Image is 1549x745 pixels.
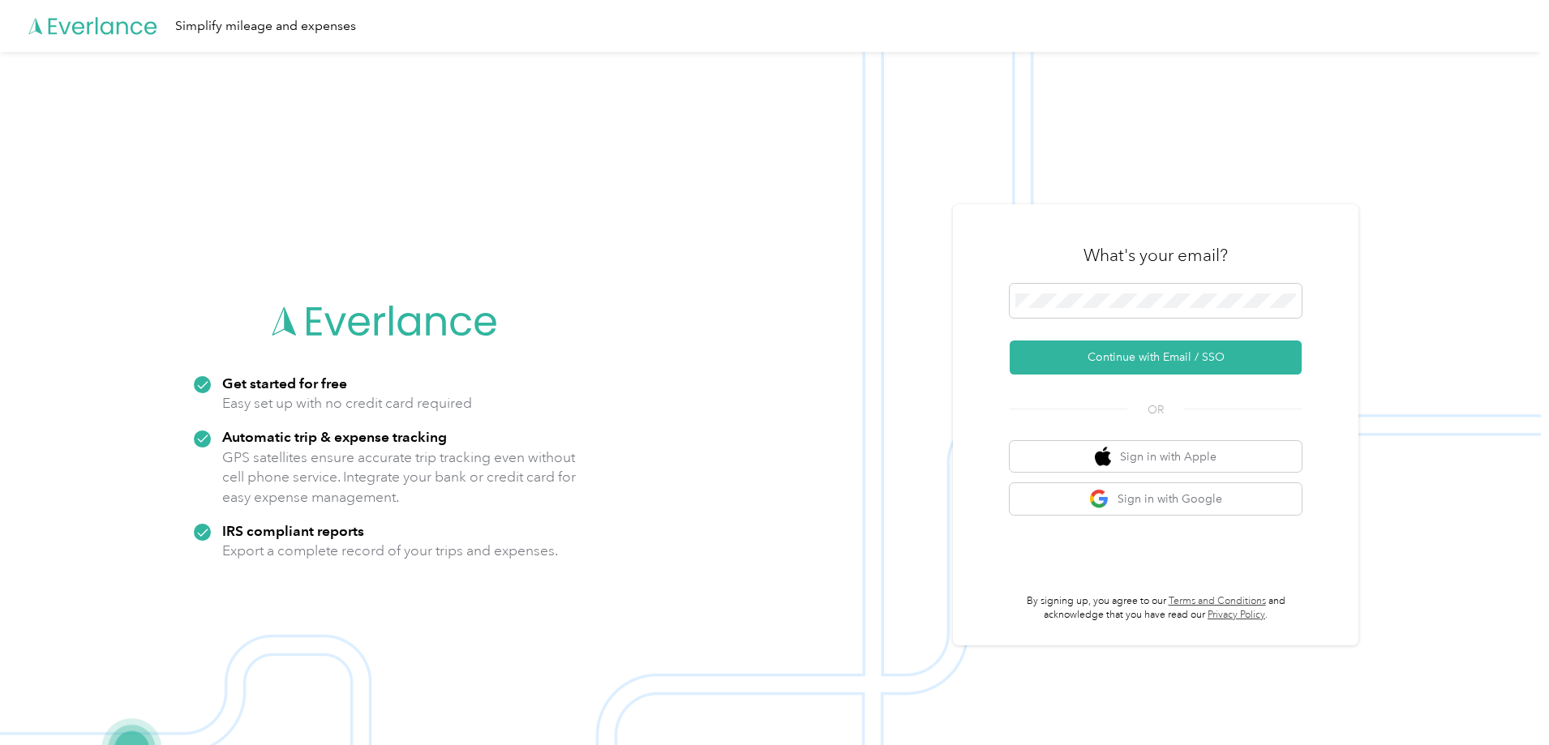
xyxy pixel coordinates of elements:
strong: Automatic trip & expense tracking [222,428,447,445]
button: apple logoSign in with Apple [1010,441,1302,473]
strong: IRS compliant reports [222,522,364,539]
strong: Get started for free [222,375,347,392]
button: Continue with Email / SSO [1010,340,1302,375]
span: OR [1127,401,1184,418]
a: Privacy Policy [1208,609,1265,621]
h3: What's your email? [1083,244,1228,267]
button: google logoSign in with Google [1010,483,1302,515]
p: Export a complete record of your trips and expenses. [222,541,558,561]
p: By signing up, you agree to our and acknowledge that you have read our . [1010,594,1302,623]
img: google logo [1089,489,1109,509]
a: Terms and Conditions [1169,595,1266,607]
img: apple logo [1095,447,1111,467]
div: Simplify mileage and expenses [175,16,356,36]
p: GPS satellites ensure accurate trip tracking even without cell phone service. Integrate your bank... [222,447,577,507]
p: Easy set up with no credit card required [222,393,472,413]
